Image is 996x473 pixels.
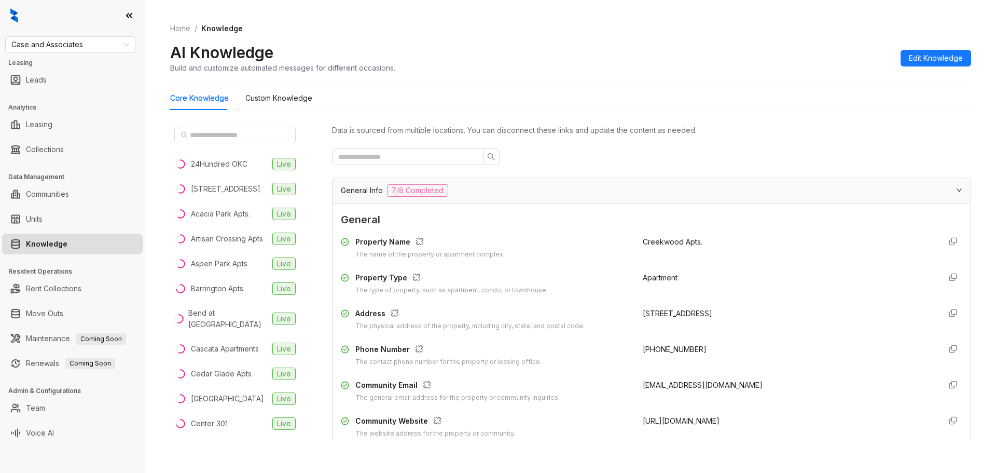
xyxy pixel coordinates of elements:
a: Units [26,209,43,229]
li: Knowledge [2,234,143,254]
a: Communities [26,184,69,205]
li: Leads [2,70,143,90]
span: General [341,212,962,228]
div: [STREET_ADDRESS] [643,308,932,319]
li: Collections [2,139,143,160]
span: Coming Soon [76,333,126,345]
li: Communities [2,184,143,205]
div: Acacia Park Apts. [191,208,250,220]
div: Property Type [355,272,548,286]
span: Knowledge [201,24,243,33]
a: Move Outs [26,303,63,324]
span: expanded [956,187,962,193]
div: Data is sourced from multiple locations. You can disconnect these links and update the content as... [332,125,971,136]
span: 7/8 Completed [387,184,448,197]
span: Live [272,158,296,170]
span: Live [272,208,296,220]
div: The name of the property or apartment complex. [355,250,505,260]
li: Voice AI [2,423,143,443]
div: Aspen Park Apts [191,258,247,269]
span: Live [272,313,296,325]
span: Live [272,417,296,430]
li: Renewals [2,353,143,374]
div: The contact phone number for the property or leasing office. [355,357,542,367]
span: Live [272,368,296,380]
span: [PHONE_NUMBER] [643,345,707,354]
span: Live [272,233,296,245]
div: Property Name [355,236,505,250]
h3: Admin & Configurations [8,386,145,396]
span: [URL][DOMAIN_NAME] [643,416,720,425]
span: search [487,153,495,161]
div: Custom Knowledge [245,92,312,104]
button: Edit Knowledge [901,50,971,66]
li: Maintenance [2,328,143,349]
div: Center 301 [191,418,228,429]
h3: Analytics [8,103,145,112]
h3: Resident Operations [8,267,145,276]
span: Creekwood Apts. [643,237,702,246]
span: search [181,131,188,139]
span: General Info [341,185,383,196]
a: Knowledge [26,234,67,254]
li: Rent Collections [2,278,143,299]
div: Community Email [355,380,560,393]
div: Build and customize automated messages for different occasions. [170,62,395,73]
div: Community Website [355,415,515,429]
li: Units [2,209,143,229]
span: Apartment [643,273,677,282]
a: RenewalsComing Soon [26,353,115,374]
li: Team [2,398,143,418]
div: General Info7/8 Completed [333,178,971,203]
a: Rent Collections [26,278,81,299]
a: Voice AI [26,423,54,443]
span: Coming Soon [65,358,115,369]
div: Artisan Crossing Apts [191,233,263,245]
a: Leads [26,70,47,90]
div: Cedar Glade Apts [191,368,252,380]
div: Barrington Apts. [191,283,245,294]
div: 24Hundred OKC [191,158,247,170]
a: Collections [26,139,64,160]
span: Edit Knowledge [909,52,963,64]
div: The website address for the property or community. [355,429,515,439]
li: Move Outs [2,303,143,324]
div: Core Knowledge [170,92,229,104]
a: Home [168,23,192,34]
h3: Leasing [8,58,145,67]
li: Leasing [2,114,143,135]
div: [GEOGRAPHIC_DATA] [191,393,264,404]
span: Live [272,258,296,270]
div: Address [355,308,585,321]
span: [EMAIL_ADDRESS][DOMAIN_NAME] [643,381,763,389]
h2: AI Knowledge [170,43,273,62]
span: Live [272,282,296,295]
div: The general email address for the property or community inquiries. [355,393,560,403]
div: Cascata Apartments [191,343,259,355]
div: Phone Number [355,344,542,357]
li: / [195,23,197,34]
span: Live [272,343,296,355]
a: Team [26,398,45,418]
div: [STREET_ADDRESS] [191,183,260,195]
div: The physical address of the property, including city, state, and postal code. [355,321,585,331]
span: Case and Associates [11,37,129,52]
img: logo [10,8,18,23]
div: Bend at [GEOGRAPHIC_DATA] [188,307,268,330]
h3: Data Management [8,172,145,182]
div: The type of property, such as apartment, condo, or townhouse. [355,286,548,295]
span: Live [272,183,296,195]
a: Leasing [26,114,52,135]
span: Live [272,393,296,405]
